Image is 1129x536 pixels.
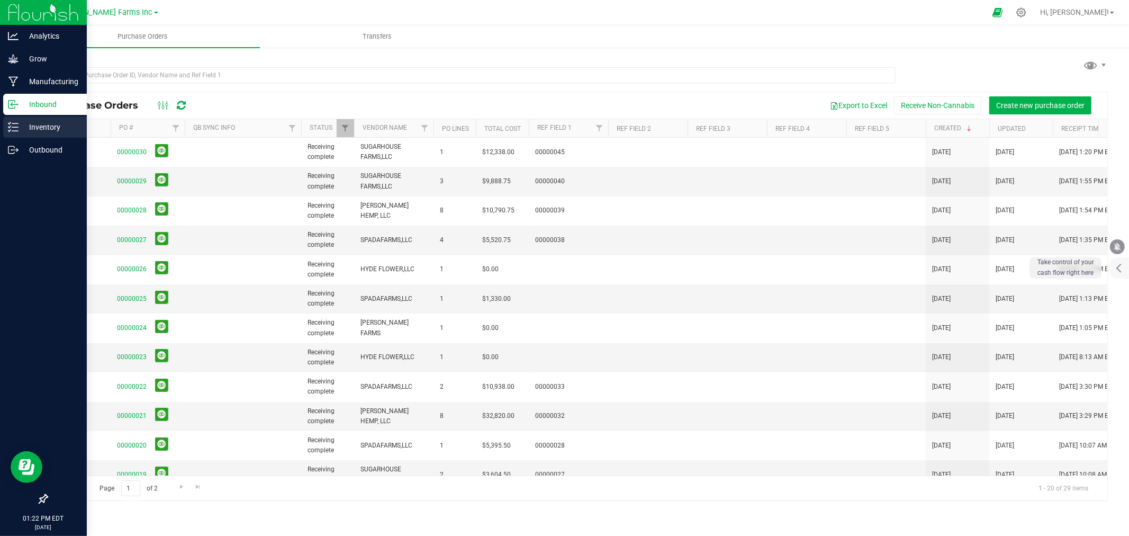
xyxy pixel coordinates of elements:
span: [DATE] [932,470,951,480]
span: [PERSON_NAME] FARMS [360,318,427,338]
span: 2 [440,382,469,392]
span: Page of 2 [91,480,167,497]
a: Go to the next page [174,480,189,495]
a: 00000030 [117,148,147,156]
a: 00000028 [117,207,147,214]
span: HYDE FLOWER,LLC [360,264,427,274]
span: [DATE] 1:54 PM EDT [1059,206,1116,216]
span: Receiving complete [308,201,348,221]
span: SUGARHOUSE FARMS,LLC [360,142,427,162]
span: Create new purchase order [996,101,1085,110]
span: [DATE] 10:07 AM EDT [1059,441,1120,451]
span: [DATE] [932,264,951,274]
p: Grow [19,52,82,65]
span: [PERSON_NAME] HEMP, LLC [360,201,427,221]
span: [DATE] [996,176,1014,186]
span: Receiving complete [308,230,348,250]
a: Status [310,124,332,131]
a: 00000029 [117,177,147,185]
span: [PERSON_NAME] HEMP, LLC [360,406,427,426]
span: [DATE] [996,382,1014,392]
span: 1 [440,323,469,333]
span: [DATE] 1:20 PM EDT [1059,147,1116,157]
span: [DATE] [932,441,951,451]
p: Inventory [19,121,82,133]
span: 1 [440,294,469,304]
iframe: Resource center [11,451,42,483]
span: SPADAFARMS,LLC [360,294,427,304]
a: Purchase Orders [25,25,260,48]
span: [DATE] [996,323,1014,333]
span: 8 [440,411,469,421]
span: $12,338.00 [482,147,514,157]
a: 00000019 [117,471,147,478]
input: 1 [121,480,140,497]
span: [DATE] [996,441,1014,451]
span: [DATE] [932,294,951,304]
a: 00000021 [117,412,147,419]
span: [DATE] [996,206,1014,216]
span: 3 [440,176,469,186]
span: [DATE] [932,352,951,362]
inline-svg: Analytics [8,31,19,41]
a: 00000023 [117,353,147,361]
span: SUGARHOUSE FARMS,LLC [360,171,427,191]
span: [DATE] 8:13 AM EDT [1059,352,1116,362]
p: Analytics [19,30,82,42]
span: Receiving complete [308,406,348,426]
span: SPADAFARMS,LLC [360,441,427,451]
a: Filter [167,119,185,137]
inline-svg: Inbound [8,99,19,110]
p: Manufacturing [19,75,82,88]
span: $5,520.75 [482,235,511,245]
a: Ref Field 3 [696,125,730,132]
span: [PERSON_NAME] Farms Inc [58,8,153,17]
span: [DATE] [932,323,951,333]
span: [DATE] [932,382,951,392]
span: [DATE] 1:55 PM EDT [1059,176,1116,186]
span: 4 [440,235,469,245]
span: [DATE] [932,176,951,186]
a: Filter [284,119,301,137]
button: Export to Excel [823,96,894,114]
span: 1 - 20 of 29 items [1030,480,1097,496]
span: $10,790.75 [482,206,514,216]
span: $32,820.00 [482,411,514,421]
span: Receiving complete [308,347,348,368]
span: $0.00 [482,323,499,333]
span: [DATE] 10:08 AM EDT [1059,470,1120,480]
span: [DATE] [996,235,1014,245]
a: Filter [416,119,433,137]
a: 00000025 [117,295,147,302]
span: 00000040 [535,176,602,186]
span: Receiving complete [308,377,348,397]
a: Ref Field 5 [855,125,889,132]
a: 00000022 [117,383,147,390]
span: Purchase Orders [103,32,182,41]
div: Manage settings [1015,7,1028,17]
span: [DATE] [996,264,1014,274]
inline-svg: Grow [8,53,19,64]
span: SPADAFARMS,LLC [360,382,427,392]
span: [DATE] [996,352,1014,362]
a: Updated [998,125,1026,132]
span: [DATE] 1:05 PM EDT [1059,323,1116,333]
a: Receipt Timestamp [1061,125,1123,132]
span: 00000027 [535,470,602,480]
span: [DATE] 1:13 PM EDT [1059,294,1116,304]
a: Ref Field 1 [537,124,572,131]
span: $10,938.00 [482,382,514,392]
span: [DATE] [932,411,951,421]
span: [DATE] 3:29 PM EDT [1059,411,1116,421]
p: 01:22 PM EDT [5,514,82,523]
span: Receiving complete [308,318,348,338]
span: [DATE] [932,147,951,157]
span: $9,888.75 [482,176,511,186]
a: QB Sync Info [193,124,235,131]
span: 8 [440,206,469,216]
span: 1 [440,264,469,274]
input: Search Purchase Order ID, Vendor Name and Ref Field 1 [47,67,896,83]
span: [DATE] [996,294,1014,304]
span: Receiving complete [308,260,348,280]
a: 00000027 [117,236,147,244]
